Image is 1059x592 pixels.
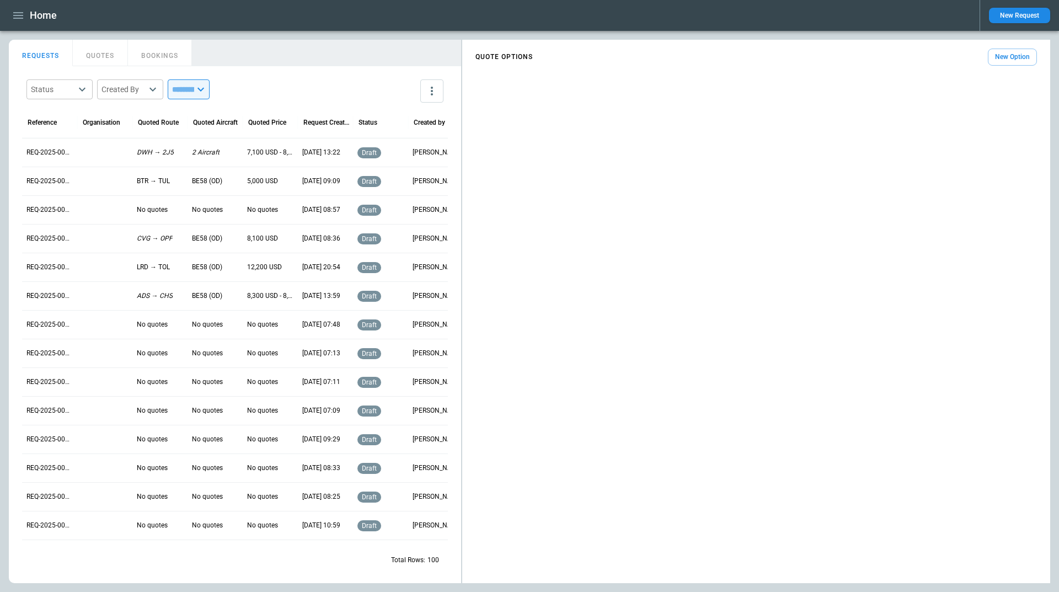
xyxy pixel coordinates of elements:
[192,406,223,415] p: No quotes
[391,556,425,565] p: Total Rows:
[413,234,459,243] p: Cady Howell
[192,234,222,243] p: BE58 (OD)
[413,263,459,272] p: Allen Maki
[192,177,222,186] p: BE58 (OD)
[247,377,278,387] p: No quotes
[30,9,57,22] h1: Home
[192,205,223,215] p: No quotes
[193,119,238,126] div: Quoted Aircraft
[128,40,192,66] button: BOOKINGS
[138,119,179,126] div: Quoted Route
[302,349,340,358] p: 09/25/2025 07:13
[137,205,168,215] p: No quotes
[26,263,73,272] p: REQ-2025-000311
[83,119,120,126] div: Organisation
[192,349,223,358] p: No quotes
[137,463,168,473] p: No quotes
[360,149,379,157] span: draft
[413,406,459,415] p: Cady Howell
[26,435,73,444] p: REQ-2025-000305
[359,119,377,126] div: Status
[247,349,278,358] p: No quotes
[247,291,293,301] p: 8,300 USD - 8,600 USD
[247,406,278,415] p: No quotes
[413,320,459,329] p: Cady Howell
[247,177,278,186] p: 5,000 USD
[302,291,340,301] p: 09/25/2025 13:59
[137,177,170,186] p: BTR → TUL
[302,406,340,415] p: 09/25/2025 07:09
[360,206,379,214] span: draft
[302,234,340,243] p: 09/26/2025 08:36
[360,350,379,358] span: draft
[26,234,73,243] p: REQ-2025-000312
[360,407,379,415] span: draft
[192,435,223,444] p: No quotes
[73,40,128,66] button: QUOTES
[192,263,222,272] p: BE58 (OD)
[247,205,278,215] p: No quotes
[31,84,75,95] div: Status
[360,436,379,444] span: draft
[137,492,168,502] p: No quotes
[247,320,278,329] p: No quotes
[192,148,220,157] p: 2 Aircraft
[360,321,379,329] span: draft
[247,234,278,243] p: 8,100 USD
[247,435,278,444] p: No quotes
[101,84,146,95] div: Created By
[137,263,170,272] p: LRD → TOL
[26,205,73,215] p: REQ-2025-000313
[26,291,73,301] p: REQ-2025-000310
[9,40,73,66] button: REQUESTS
[192,377,223,387] p: No quotes
[247,463,278,473] p: No quotes
[26,377,73,387] p: REQ-2025-000307
[137,406,168,415] p: No quotes
[360,292,379,300] span: draft
[420,79,443,103] button: more
[360,465,379,472] span: draft
[413,521,459,530] p: Cady Howell
[26,148,73,157] p: REQ-2025-000315
[360,178,379,185] span: draft
[302,435,340,444] p: 09/24/2025 09:29
[360,522,379,530] span: draft
[988,49,1037,66] button: New Option
[413,349,459,358] p: Cady Howell
[475,55,533,60] h4: QUOTE OPTIONS
[413,177,459,186] p: Ben Gundermann
[192,463,223,473] p: No quotes
[137,349,168,358] p: No quotes
[360,493,379,501] span: draft
[413,377,459,387] p: Cady Howell
[302,463,340,473] p: 09/24/2025 08:33
[302,177,340,186] p: 09/26/2025 09:09
[137,291,173,301] p: ADS → CHS
[247,492,278,502] p: No quotes
[26,492,73,502] p: REQ-2025-000303
[28,119,57,126] div: Reference
[302,377,340,387] p: 09/25/2025 07:11
[360,378,379,386] span: draft
[302,492,340,502] p: 09/24/2025 08:25
[427,556,439,565] p: 100
[302,148,340,157] p: 09/28/2025 13:22
[413,291,459,301] p: Cady Howell
[360,264,379,271] span: draft
[303,119,350,126] div: Request Created At (UTC-05:00)
[26,463,73,473] p: REQ-2025-000304
[26,349,73,358] p: REQ-2025-000308
[137,521,168,530] p: No quotes
[26,521,73,530] p: REQ-2025-000302
[247,263,282,272] p: 12,200 USD
[192,521,223,530] p: No quotes
[302,320,340,329] p: 09/25/2025 07:48
[413,492,459,502] p: Cady Howell
[26,320,73,329] p: REQ-2025-000309
[26,177,73,186] p: REQ-2025-000314
[26,406,73,415] p: REQ-2025-000306
[302,521,340,530] p: 09/23/2025 10:59
[989,8,1050,23] button: New Request
[137,320,168,329] p: No quotes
